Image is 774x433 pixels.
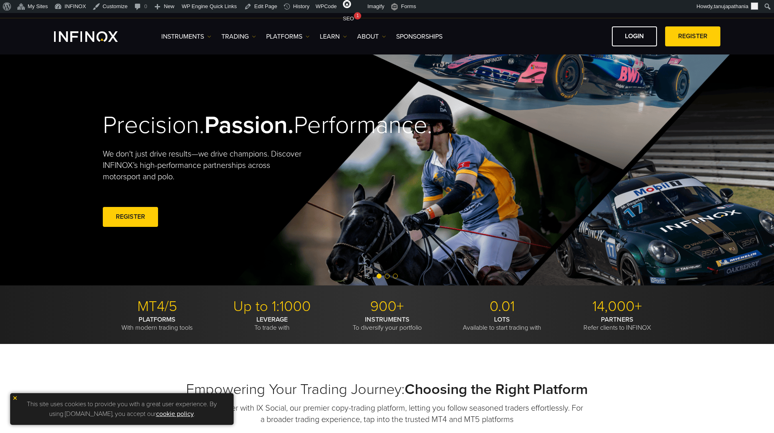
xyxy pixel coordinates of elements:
[161,32,211,41] a: Instruments
[714,3,748,9] span: tanujapathania
[665,26,720,46] a: REGISTER
[393,274,398,279] span: Go to slide 3
[357,32,386,41] a: ABOUT
[405,381,588,398] strong: Choosing the Right Platform
[256,316,288,324] strong: LEVERAGE
[343,15,354,22] span: SEO
[139,316,176,324] strong: PLATFORMS
[218,298,327,316] p: Up to 1:1000
[266,32,310,41] a: PLATFORMS
[385,274,390,279] span: Go to slide 2
[54,31,137,42] a: INFINOX Logo
[103,111,359,140] h2: Precision. Performance.
[365,316,410,324] strong: INSTRUMENTS
[563,316,672,332] p: Refer clients to INFINOX
[103,298,212,316] p: MT4/5
[103,148,308,183] p: We don't just drive results—we drive champions. Discover INFINOX’s high-performance partnerships ...
[221,32,256,41] a: TRADING
[204,111,294,140] strong: Passion.
[333,298,442,316] p: 900+
[190,403,584,425] p: Trade smarter with IX Social, our premier copy-trading platform, letting you follow seasoned trad...
[156,410,194,418] a: cookie policy
[601,316,633,324] strong: PARTNERS
[333,316,442,332] p: To diversify your portfolio
[103,381,672,398] h2: Empowering Your Trading Journey:
[563,298,672,316] p: 14,000+
[494,316,510,324] strong: LOTS
[448,298,557,316] p: 0.01
[396,32,442,41] a: SPONSORSHIPS
[612,26,657,46] a: LOGIN
[218,316,327,332] p: To trade with
[14,397,230,421] p: This site uses cookies to provide you with a great user experience. By using [DOMAIN_NAME], you a...
[12,395,18,401] img: yellow close icon
[103,207,158,227] a: REGISTER
[320,32,347,41] a: Learn
[354,12,361,20] div: 1
[377,274,382,279] span: Go to slide 1
[448,316,557,332] p: Available to start trading with
[103,316,212,332] p: With modern trading tools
